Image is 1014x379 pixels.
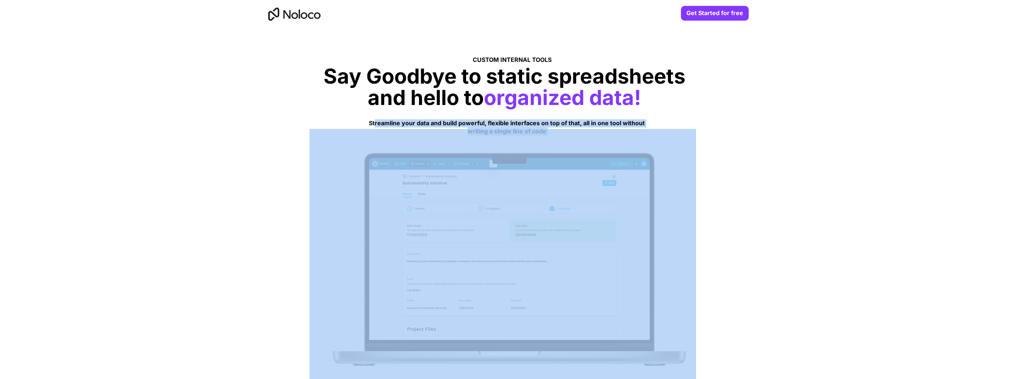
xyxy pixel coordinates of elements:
a: Get Started for free [681,6,749,21]
span: Say Goodbye to static spreadsheets and hello to [324,64,685,110]
span: organized data! [484,85,641,110]
strong: Get Started for free [686,9,743,17]
strong: Streamline your data and build powerful, flexible interfaces on top of that, all in one tool with... [369,119,645,135]
span: CUSTOM INTERNAL TOOLS [473,56,552,63]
